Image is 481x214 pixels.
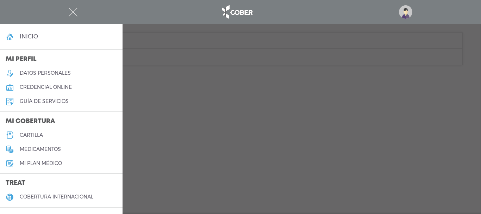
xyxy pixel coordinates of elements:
[20,146,61,152] h5: medicamentos
[218,4,255,20] img: logo_cober_home-white.png
[18,14,462,30] h1: 404 Page Not Found
[20,84,72,90] h5: credencial online
[20,194,93,200] h5: cobertura internacional
[20,160,62,166] h5: Mi plan médico
[69,8,77,17] img: Cober_menu-close-white.svg
[20,33,38,40] h4: inicio
[20,98,69,104] h5: guía de servicios
[23,35,456,42] p: The page you requested was not found.
[20,70,71,76] h5: datos personales
[20,132,43,138] h5: cartilla
[399,5,412,19] img: profile-placeholder.svg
